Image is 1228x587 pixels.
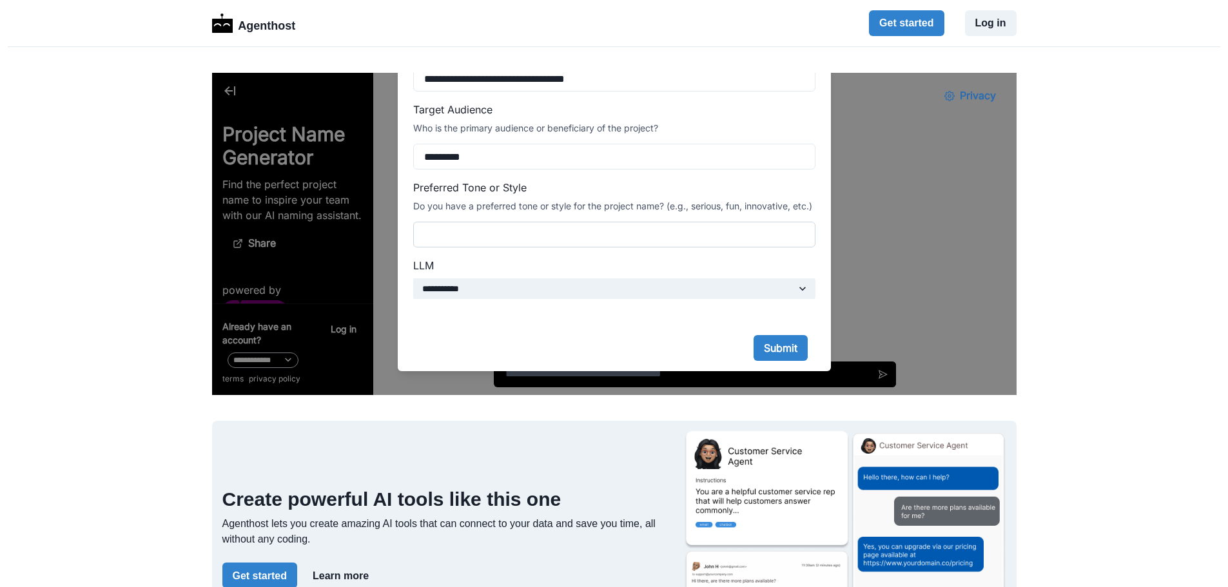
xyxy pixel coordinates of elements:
[541,262,596,288] button: Submit
[965,10,1017,36] button: Log in
[222,516,674,547] p: Agenthost lets you create amazing AI tools that can connect to your data and save you time, all w...
[222,488,674,511] h2: Create powerful AI tools like this one
[212,73,1017,395] iframe: Project Name Generator
[212,12,296,35] a: LogoAgenthost
[238,12,295,35] p: Agenthost
[722,10,794,36] button: Privacy Settings
[212,14,233,33] img: Logo
[869,10,944,36] button: Get started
